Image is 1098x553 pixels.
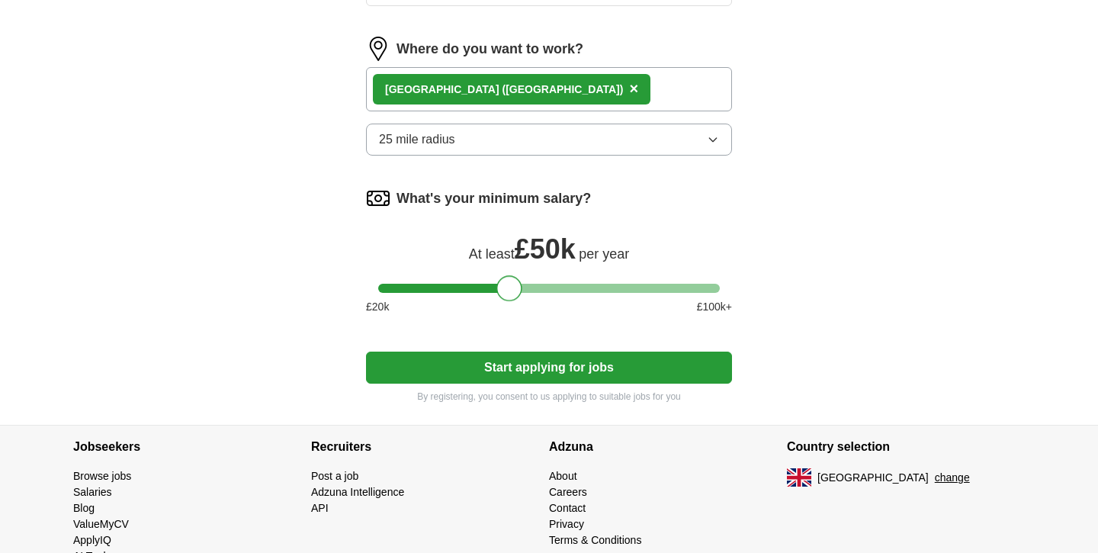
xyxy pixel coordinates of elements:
[549,534,641,546] a: Terms & Conditions
[73,518,129,530] a: ValueMyCV
[629,78,638,101] button: ×
[935,470,970,486] button: change
[396,188,591,209] label: What's your minimum salary?
[311,502,329,514] a: API
[366,299,389,315] span: £ 20 k
[549,470,577,482] a: About
[385,83,499,95] strong: [GEOGRAPHIC_DATA]
[787,426,1025,468] h4: Country selection
[579,246,629,262] span: per year
[502,83,623,95] span: ([GEOGRAPHIC_DATA])
[817,470,929,486] span: [GEOGRAPHIC_DATA]
[73,486,112,498] a: Salaries
[366,352,732,384] button: Start applying for jobs
[787,468,811,487] img: UK flag
[311,470,358,482] a: Post a job
[469,246,515,262] span: At least
[311,486,404,498] a: Adzuna Intelligence
[366,37,390,61] img: location.png
[549,518,584,530] a: Privacy
[73,534,111,546] a: ApplyIQ
[73,502,95,514] a: Blog
[549,502,586,514] a: Contact
[697,299,732,315] span: £ 100 k+
[73,470,131,482] a: Browse jobs
[366,186,390,211] img: salary.png
[366,390,732,403] p: By registering, you consent to us applying to suitable jobs for you
[366,124,732,156] button: 25 mile radius
[396,39,583,59] label: Where do you want to work?
[549,486,587,498] a: Careers
[515,233,576,265] span: £ 50k
[379,130,455,149] span: 25 mile radius
[629,80,638,97] span: ×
